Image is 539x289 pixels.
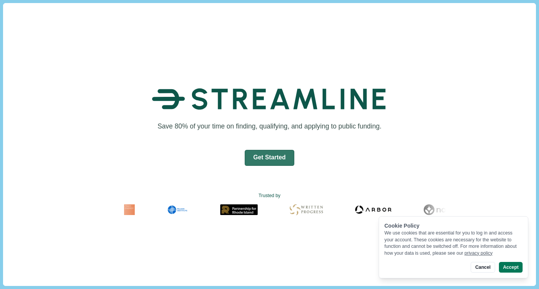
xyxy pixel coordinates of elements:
[258,193,280,199] text: Trusted by
[384,223,420,229] span: Cookie Policy
[245,150,295,166] button: Get Started
[166,204,187,215] img: Milken Institute Logo
[384,230,523,257] div: We use cookies that are essential for you to log in and access your account. These cookies are ne...
[471,262,495,273] button: Cancel
[499,262,523,273] button: Accept
[219,204,257,215] img: Partnership for Rhode Island Logo
[289,204,322,215] img: Written Progress Logo
[123,204,134,215] img: Fram Energy Logo
[465,250,493,256] a: privacy policy
[152,78,387,120] img: Streamline Climate Logo
[423,204,455,215] img: Noya Logo
[354,204,391,215] img: Arbor Logo
[155,122,384,131] h1: Save 80% of your time on finding, qualifying, and applying to public funding.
